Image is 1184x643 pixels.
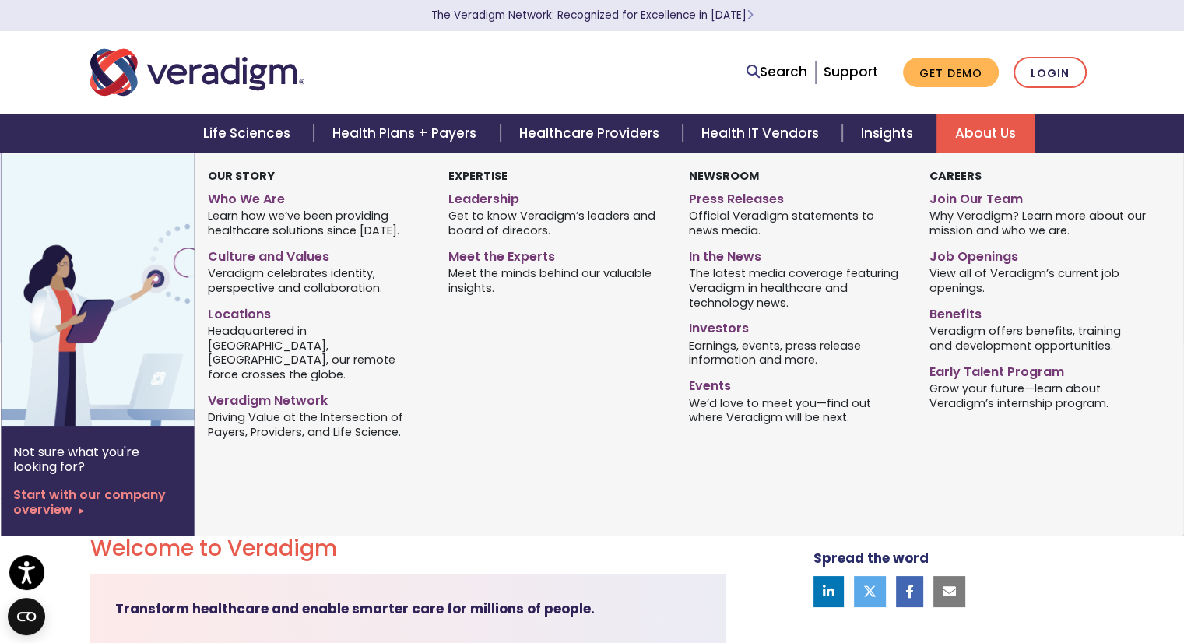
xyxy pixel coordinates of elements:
[208,387,425,409] a: Veradigm Network
[501,114,683,153] a: Healthcare Providers
[929,185,1146,208] a: Join Our Team
[936,114,1035,153] a: About Us
[689,168,759,184] strong: Newsroom
[208,300,425,323] a: Locations
[90,536,726,562] h2: Welcome to Veradigm
[184,114,314,153] a: Life Sciences
[929,322,1146,353] span: Veradigm offers benefits, training and development opportunities.
[8,598,45,635] button: Open CMP widget
[929,380,1146,410] span: Grow your future—learn about Veradigm’s internship program.
[208,409,425,440] span: Driving Value at the Intersection of Payers, Providers, and Life Science.
[683,114,842,153] a: Health IT Vendors
[314,114,500,153] a: Health Plans + Payers
[929,208,1146,238] span: Why Veradigm? Learn more about our mission and who we are.
[689,243,906,265] a: In the News
[208,185,425,208] a: Who We Are
[747,61,807,83] a: Search
[115,599,595,618] strong: Transform healthcare and enable smarter care for millions of people.
[13,487,181,517] a: Start with our company overview
[1014,57,1087,89] a: Login
[929,300,1146,323] a: Benefits
[448,243,666,265] a: Meet the Experts
[448,185,666,208] a: Leadership
[208,265,425,296] span: Veradigm celebrates identity, perspective and collaboration.
[208,168,275,184] strong: Our Story
[208,322,425,381] span: Headquartered in [GEOGRAPHIC_DATA], [GEOGRAPHIC_DATA], our remote force crosses the globe.
[747,8,754,23] span: Learn More
[929,243,1146,265] a: Job Openings
[689,185,906,208] a: Press Releases
[689,395,906,425] span: We’d love to meet you—find out where Veradigm will be next.
[1,153,251,426] img: Vector image of Veradigm’s Story
[903,58,999,88] a: Get Demo
[929,358,1146,381] a: Early Talent Program
[689,314,906,337] a: Investors
[689,337,906,367] span: Earnings, events, press release information and more.
[448,168,508,184] strong: Expertise
[208,243,425,265] a: Culture and Values
[689,265,906,311] span: The latest media coverage featuring Veradigm in healthcare and technology news.
[689,208,906,238] span: Official Veradigm statements to news media.
[448,265,666,296] span: Meet the minds behind our valuable insights.
[929,265,1146,296] span: View all of Veradigm’s current job openings.
[448,208,666,238] span: Get to know Veradigm’s leaders and board of direcors.
[824,62,878,81] a: Support
[13,444,181,474] p: Not sure what you're looking for?
[689,372,906,395] a: Events
[813,549,929,567] strong: Spread the word
[208,208,425,238] span: Learn how we’ve been providing healthcare solutions since [DATE].
[90,47,304,98] img: Veradigm logo
[431,8,754,23] a: The Veradigm Network: Recognized for Excellence in [DATE]Learn More
[842,114,936,153] a: Insights
[929,168,981,184] strong: Careers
